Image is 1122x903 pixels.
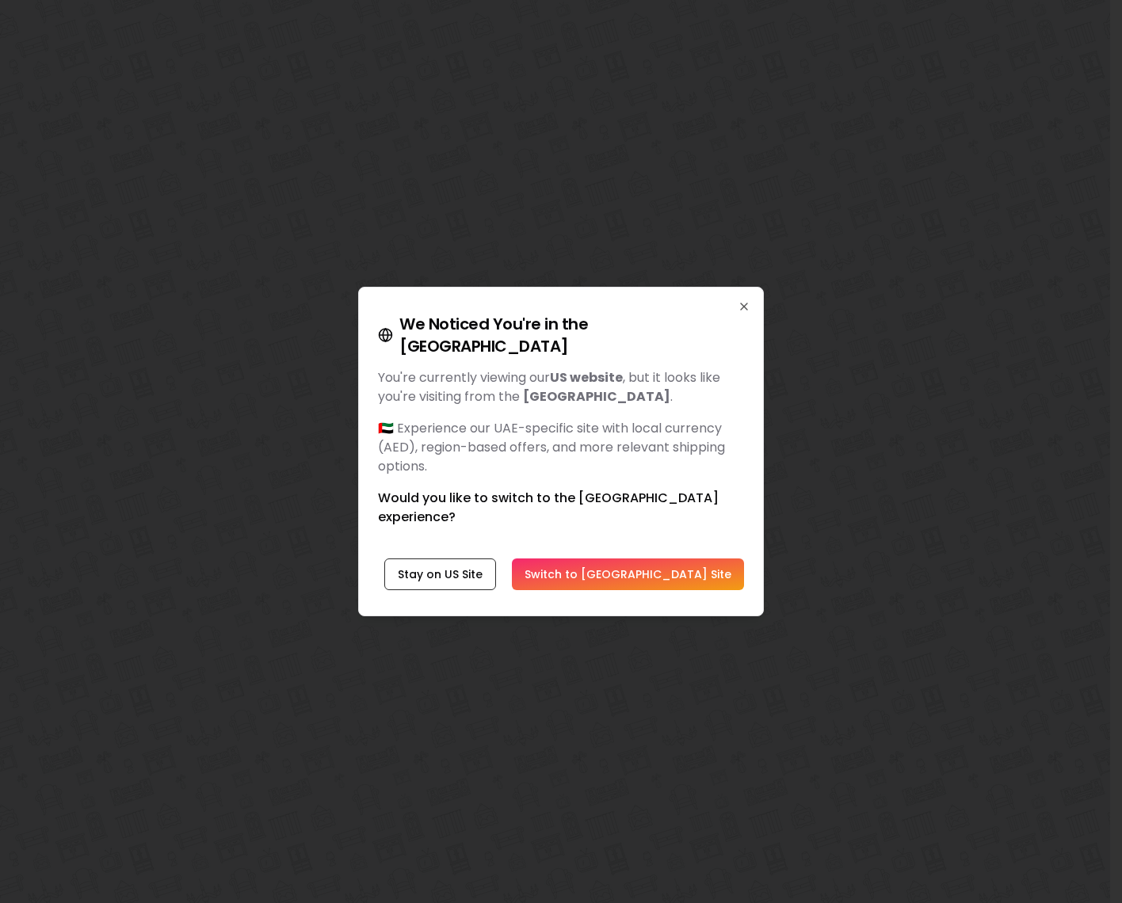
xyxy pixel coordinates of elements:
[378,489,744,527] p: Would you like to switch to the [GEOGRAPHIC_DATA] experience?
[550,368,623,387] strong: US website
[378,368,744,406] p: You're currently viewing our , but it looks like you're visiting from the .
[378,419,744,476] p: 🇦🇪 Experience our UAE-specific site with local currency (AED), region-based offers, and more rele...
[512,558,744,590] button: Switch to [GEOGRAPHIC_DATA] Site
[523,387,670,406] strong: [GEOGRAPHIC_DATA]
[399,313,744,357] span: We Noticed You're in the [GEOGRAPHIC_DATA]
[384,558,496,590] button: Stay on US Site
